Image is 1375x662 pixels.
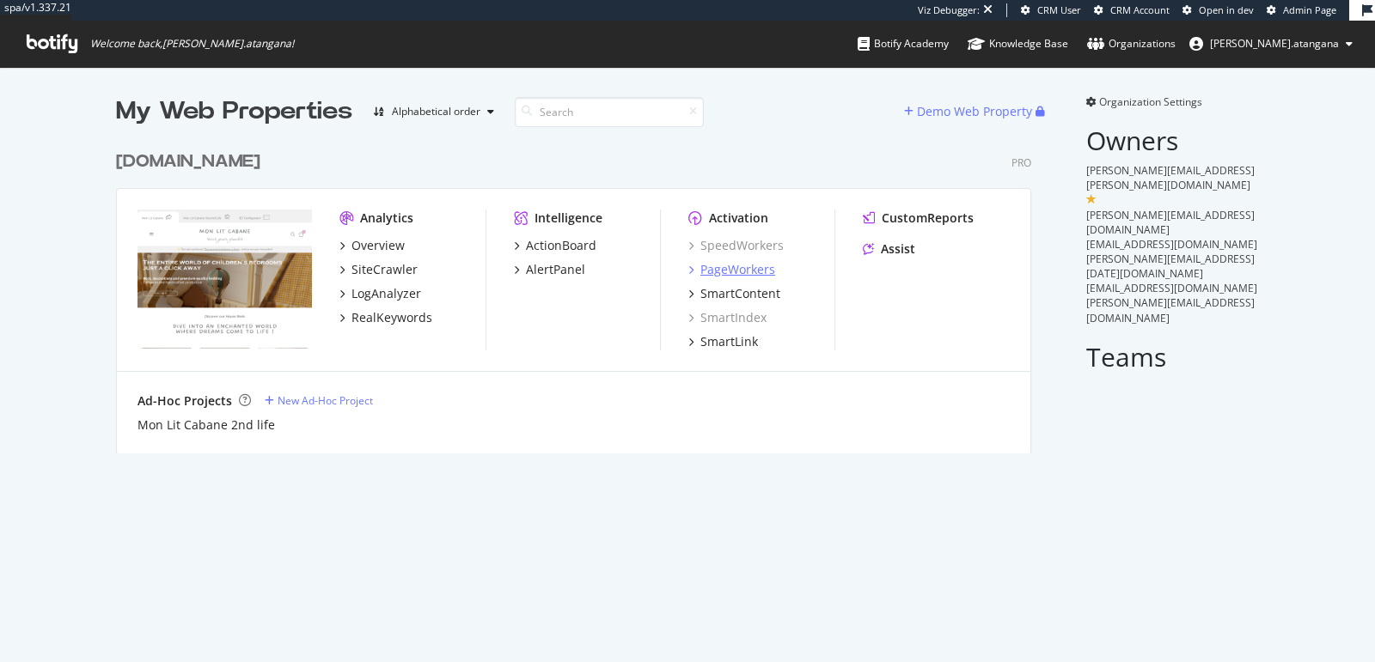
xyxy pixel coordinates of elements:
button: [PERSON_NAME].atangana [1176,30,1366,58]
a: RealKeywords [339,309,432,326]
span: renaud.atangana [1210,36,1339,51]
a: LogAnalyzer [339,285,421,302]
span: [PERSON_NAME][EMAIL_ADDRESS][DOMAIN_NAME] [1086,295,1255,325]
div: SiteCrawler [351,261,418,278]
div: Assist [881,240,915,258]
span: Open in dev [1199,3,1254,16]
div: PageWorkers [700,261,775,278]
div: RealKeywords [351,309,432,326]
a: AlertPanel [514,261,585,278]
a: New Ad-Hoc Project [265,393,373,408]
input: Search [515,97,704,127]
button: Alphabetical order [366,98,501,125]
div: Knowledge Base [968,35,1068,52]
span: [EMAIL_ADDRESS][DOMAIN_NAME] [1086,237,1257,252]
a: Organizations [1087,21,1176,67]
span: [EMAIL_ADDRESS][DOMAIN_NAME] [1086,281,1257,295]
a: SiteCrawler [339,261,418,278]
span: [PERSON_NAME][EMAIL_ADDRESS][DATE][DOMAIN_NAME] [1086,252,1255,281]
div: Intelligence [535,210,602,227]
a: ActionBoard [514,237,596,254]
span: [PERSON_NAME][EMAIL_ADDRESS][DOMAIN_NAME] [1086,208,1255,237]
a: Assist [863,240,915,258]
div: AlertPanel [526,261,585,278]
img: monlitcabane.com [137,210,312,349]
div: Alphabetical order [392,106,480,117]
div: Organizations [1087,35,1176,52]
div: Ad-Hoc Projects [137,392,232,410]
a: Demo Web Property [904,104,1036,118]
div: [DOMAIN_NAME] [116,149,260,174]
span: [PERSON_NAME][EMAIL_ADDRESS][PERSON_NAME][DOMAIN_NAME] [1086,163,1255,192]
a: [DOMAIN_NAME] [116,149,267,174]
a: Overview [339,237,405,254]
div: CustomReports [882,210,974,227]
span: Admin Page [1283,3,1336,16]
a: CRM Account [1094,3,1170,17]
div: Analytics [360,210,413,227]
div: LogAnalyzer [351,285,421,302]
div: Botify Academy [858,35,949,52]
a: CRM User [1021,3,1081,17]
a: SpeedWorkers [688,237,784,254]
a: Admin Page [1267,3,1336,17]
h2: Owners [1086,126,1259,155]
div: My Web Properties [116,94,352,129]
span: CRM User [1037,3,1081,16]
a: SmartContent [688,285,780,302]
span: Organization Settings [1099,94,1202,109]
button: Demo Web Property [904,98,1036,125]
div: grid [116,129,1045,453]
a: CustomReports [863,210,974,227]
span: CRM Account [1110,3,1170,16]
a: SmartIndex [688,309,767,326]
div: Viz Debugger: [918,3,980,17]
div: Pro [1011,155,1031,170]
h2: Teams [1086,343,1259,371]
a: SmartLink [688,333,758,350]
div: Overview [351,237,405,254]
span: Welcome back, [PERSON_NAME].atangana ! [90,37,294,51]
a: Mon Lit Cabane 2nd life [137,416,275,434]
div: New Ad-Hoc Project [278,393,373,408]
div: SmartLink [700,333,758,350]
a: Botify Academy [858,21,949,67]
div: Activation [709,210,768,227]
div: ActionBoard [526,237,596,254]
div: Demo Web Property [917,103,1032,120]
a: Knowledge Base [968,21,1068,67]
a: Open in dev [1182,3,1254,17]
div: SmartContent [700,285,780,302]
a: PageWorkers [688,261,775,278]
